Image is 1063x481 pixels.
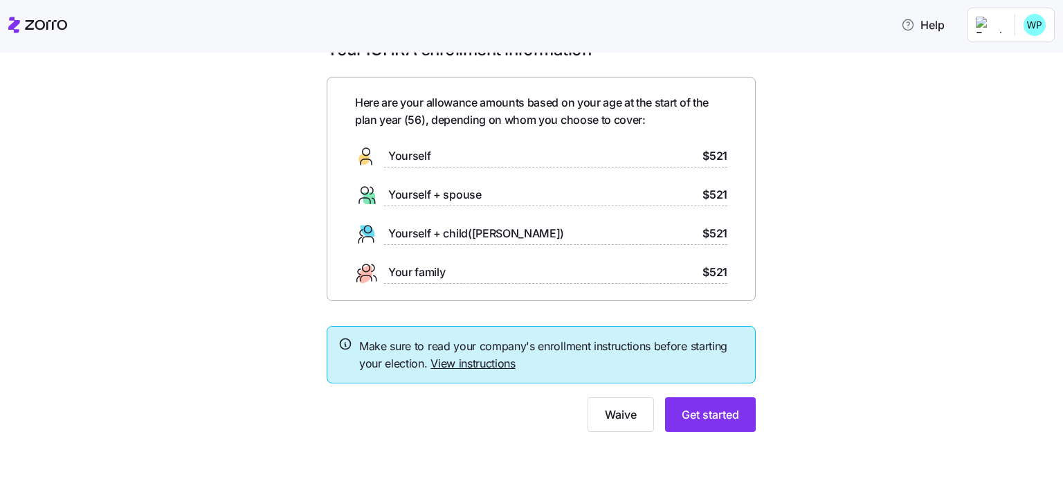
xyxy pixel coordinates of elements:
button: Help [890,11,956,39]
a: View instructions [430,356,516,370]
span: $521 [702,147,727,165]
button: Get started [665,397,756,432]
span: Yourself + child([PERSON_NAME]) [388,225,564,242]
span: Make sure to read your company's enrollment instructions before starting your election. [359,338,744,372]
span: Help [901,17,945,33]
img: 1c2cbeb896b903c3d50f6a5bd7dac0d1 [1024,14,1046,36]
span: Here are your allowance amounts based on your age at the start of the plan year ( 56 ), depending... [355,94,727,129]
img: Employer logo [976,17,1003,33]
span: Your family [388,264,445,281]
span: Yourself [388,147,430,165]
span: Get started [682,406,739,423]
span: $521 [702,225,727,242]
span: $521 [702,264,727,281]
span: Yourself + spouse [388,186,482,203]
span: $521 [702,186,727,203]
button: Waive [588,397,654,432]
span: Waive [605,406,637,423]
